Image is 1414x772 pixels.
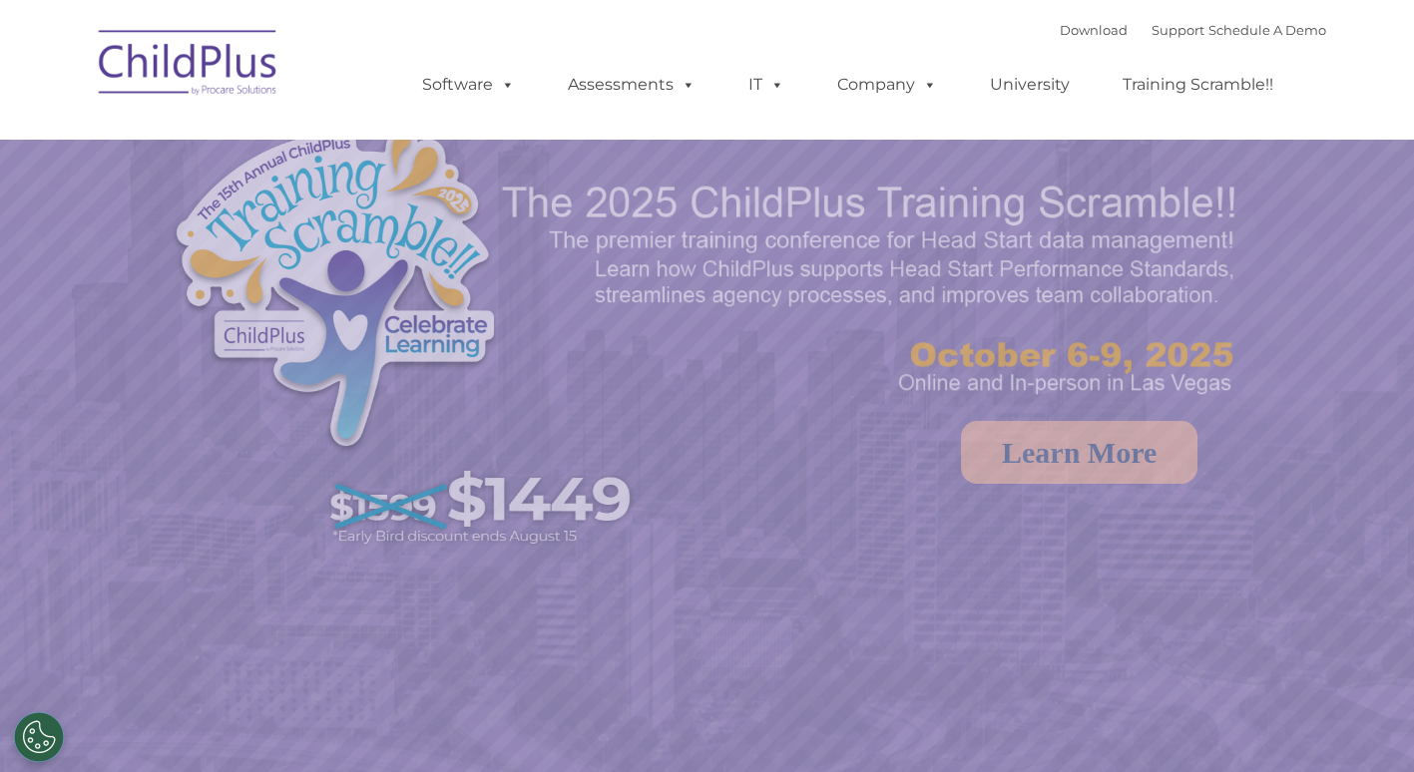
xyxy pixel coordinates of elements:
img: ChildPlus by Procare Solutions [89,16,288,116]
button: Cookies Settings [14,712,64,762]
a: Training Scramble!! [1103,65,1293,105]
font: | [1060,22,1326,38]
a: Assessments [548,65,715,105]
a: Schedule A Demo [1208,22,1326,38]
a: Company [817,65,957,105]
a: Learn More [961,421,1197,484]
a: Software [402,65,535,105]
a: Download [1060,22,1128,38]
a: IT [728,65,804,105]
a: Support [1152,22,1204,38]
a: University [970,65,1090,105]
